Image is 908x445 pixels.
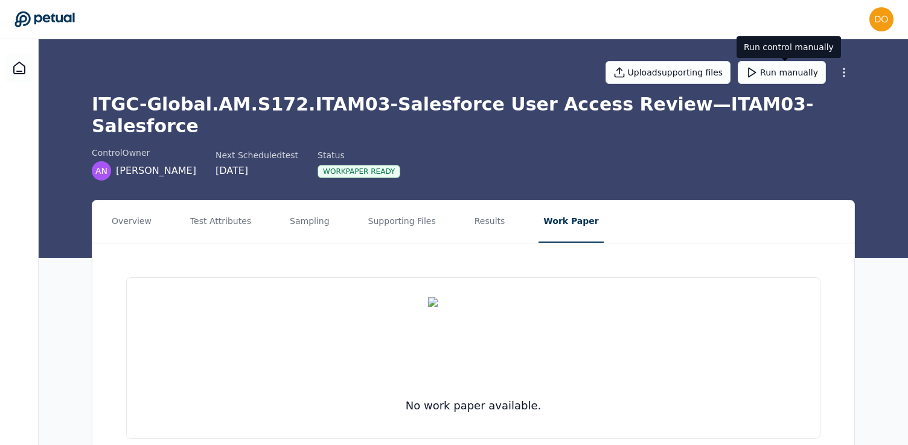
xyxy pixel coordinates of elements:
[406,397,542,414] h3: No work paper available.
[5,54,34,83] a: Dashboard
[869,7,894,31] img: donal.gallagher@klaviyo.com
[92,200,854,243] nav: Tabs
[95,165,107,177] span: AN
[116,164,196,178] span: [PERSON_NAME]
[14,11,75,28] a: Go to Dashboard
[363,200,441,243] button: Supporting Files
[107,200,156,243] button: Overview
[185,200,256,243] button: Test Attributes
[738,61,826,84] button: Run manually
[428,297,519,388] img: No Result
[833,62,855,83] button: More Options
[318,149,400,161] div: Status
[216,149,298,161] div: Next Scheduled test
[737,36,841,58] div: Run control manually
[216,164,298,178] div: [DATE]
[539,200,603,243] button: Work Paper
[92,147,196,159] div: control Owner
[285,200,334,243] button: Sampling
[92,94,855,137] h1: ITGC-Global.AM.S172.ITAM03-Salesforce User Access Review — ITAM03-Salesforce
[318,165,400,178] div: Workpaper Ready
[470,200,510,243] button: Results
[606,61,731,84] button: Uploadsupporting files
